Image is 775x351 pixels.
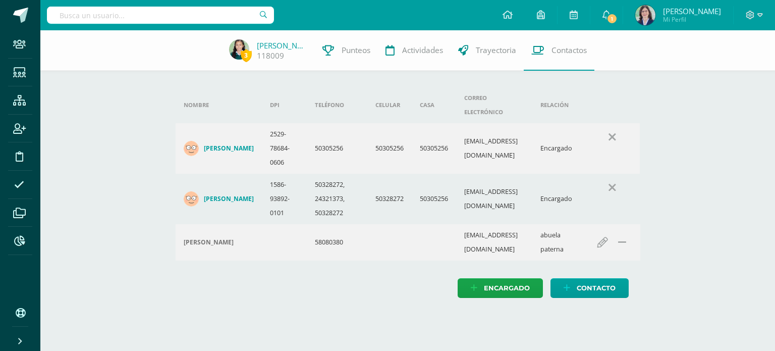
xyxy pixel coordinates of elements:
span: Encargado [484,279,530,297]
a: Encargado [458,278,543,298]
h4: [PERSON_NAME] [184,238,234,246]
td: 50328272 [367,174,412,224]
td: 58080380 [307,224,367,261]
a: Actividades [378,30,451,71]
img: d287b3f4ec78f077569923fcdb2be007.png [635,5,655,25]
td: [EMAIL_ADDRESS][DOMAIN_NAME] [456,123,533,174]
input: Busca un usuario... [47,7,274,24]
th: Nombre [176,87,262,123]
td: 1586-93892-0101 [262,174,307,224]
a: Contactos [524,30,594,71]
th: Correo electrónico [456,87,533,123]
th: DPI [262,87,307,123]
td: Encargado [532,174,584,224]
td: 50305256 [307,123,367,174]
span: Contactos [551,45,587,56]
span: Mi Perfil [663,15,721,24]
td: abuela paterna [532,224,584,261]
span: [PERSON_NAME] [663,6,721,16]
a: Punteos [315,30,378,71]
h4: [PERSON_NAME] [204,195,254,203]
td: 50305256 [412,123,456,174]
td: 50305256 [412,174,456,224]
img: cb2a77568692a531177be3ad19542ba0.png [184,141,199,156]
th: Relación [532,87,584,123]
td: 50305256 [367,123,412,174]
th: Casa [412,87,456,123]
h4: [PERSON_NAME] [204,144,254,153]
th: Celular [367,87,412,123]
div: Ana Maria Noriega Rodas [184,238,254,246]
a: [PERSON_NAME] [184,141,254,156]
img: b6ad2240f2c7ede1f6171ca28c3acf3d.png [229,39,249,60]
td: 2529-78684-0606 [262,123,307,174]
a: [PERSON_NAME] [184,191,254,207]
img: 2e6ca74aded7462ca80659b878e9e8a8.png [184,191,199,207]
td: [EMAIL_ADDRESS][DOMAIN_NAME] [456,224,533,261]
a: Contacto [550,278,629,298]
a: [PERSON_NAME] [257,40,307,51]
span: Trayectoria [476,45,516,56]
td: Encargado [532,123,584,174]
a: Trayectoria [451,30,524,71]
span: Contacto [577,279,616,297]
span: Punteos [342,45,370,56]
td: 50328272, 24321373, 50328272 [307,174,367,224]
td: [EMAIL_ADDRESS][DOMAIN_NAME] [456,174,533,224]
span: 1 [606,13,618,24]
span: 3 [241,49,252,62]
span: Actividades [402,45,443,56]
a: 118009 [257,51,284,61]
th: Teléfono [307,87,367,123]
